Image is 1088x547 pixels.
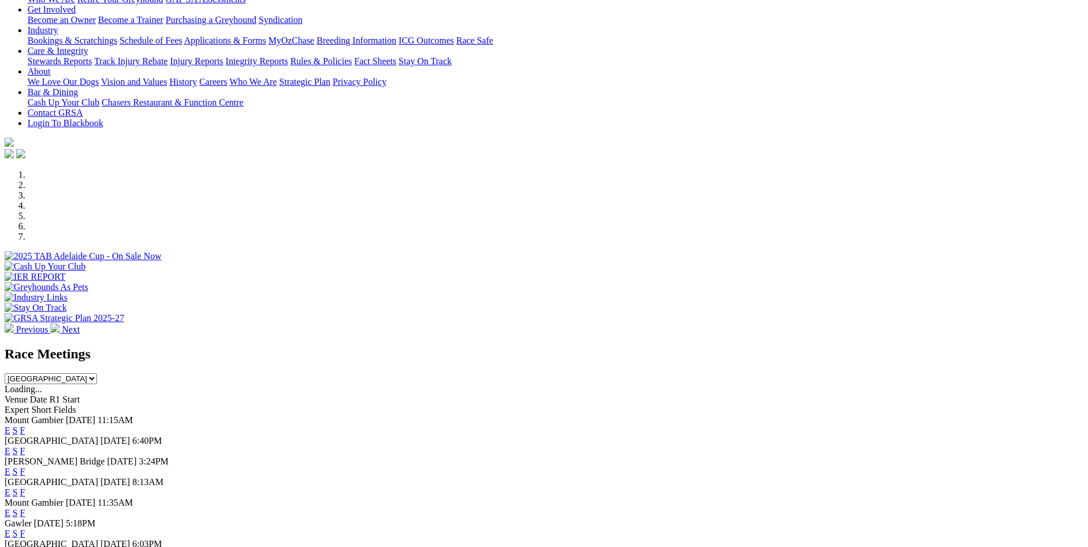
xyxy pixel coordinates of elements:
[5,282,88,292] img: Greyhounds As Pets
[28,36,1083,46] div: Industry
[102,97,243,107] a: Chasers Restaurant & Function Centre
[5,272,65,282] img: IER REPORT
[5,394,28,404] span: Venue
[456,36,493,45] a: Race Safe
[53,405,76,415] span: Fields
[5,251,162,261] img: 2025 TAB Adelaide Cup - On Sale Now
[5,467,10,476] a: E
[98,415,133,425] span: 11:15AM
[5,138,14,147] img: logo-grsa-white.png
[28,77,99,87] a: We Love Our Dogs
[13,425,18,435] a: S
[13,446,18,456] a: S
[5,303,67,313] img: Stay On Track
[20,467,25,476] a: F
[5,477,98,487] span: [GEOGRAPHIC_DATA]
[94,56,167,66] a: Track Injury Rebate
[62,325,80,334] span: Next
[5,313,124,323] img: GRSA Strategic Plan 2025-27
[5,149,14,158] img: facebook.svg
[28,5,76,14] a: Get Involved
[20,508,25,518] a: F
[101,77,167,87] a: Vision and Values
[199,77,227,87] a: Careers
[184,36,266,45] a: Applications & Forms
[98,498,133,507] span: 11:35AM
[98,15,163,25] a: Become a Trainer
[5,508,10,518] a: E
[5,487,10,497] a: E
[66,498,96,507] span: [DATE]
[5,518,32,528] span: Gawler
[399,36,454,45] a: ICG Outcomes
[5,498,64,507] span: Mount Gambier
[28,56,1083,67] div: Care & Integrity
[49,394,80,404] span: R1 Start
[28,67,50,76] a: About
[50,325,80,334] a: Next
[28,15,96,25] a: Become an Owner
[5,292,68,303] img: Industry Links
[5,323,14,333] img: chevron-left-pager-white.svg
[28,97,99,107] a: Cash Up Your Club
[132,477,163,487] span: 8:13AM
[28,108,83,118] a: Contact GRSA
[20,529,25,538] a: F
[119,36,182,45] a: Schedule of Fees
[13,487,18,497] a: S
[66,415,96,425] span: [DATE]
[166,15,256,25] a: Purchasing a Greyhound
[28,36,117,45] a: Bookings & Scratchings
[28,56,92,66] a: Stewards Reports
[169,77,197,87] a: History
[5,446,10,456] a: E
[20,446,25,456] a: F
[13,529,18,538] a: S
[28,46,88,56] a: Care & Integrity
[170,56,223,66] a: Injury Reports
[317,36,396,45] a: Breeding Information
[279,77,330,87] a: Strategic Plan
[28,15,1083,25] div: Get Involved
[5,346,1083,362] h2: Race Meetings
[399,56,451,66] a: Stay On Track
[5,456,105,466] span: [PERSON_NAME] Bridge
[5,529,10,538] a: E
[100,477,130,487] span: [DATE]
[5,436,98,446] span: [GEOGRAPHIC_DATA]
[5,384,42,394] span: Loading...
[28,87,78,97] a: Bar & Dining
[229,77,277,87] a: Who We Are
[16,325,48,334] span: Previous
[259,15,302,25] a: Syndication
[28,97,1083,108] div: Bar & Dining
[290,56,352,66] a: Rules & Policies
[268,36,314,45] a: MyOzChase
[50,323,60,333] img: chevron-right-pager-white.svg
[13,467,18,476] a: S
[30,394,47,404] span: Date
[100,436,130,446] span: [DATE]
[333,77,387,87] a: Privacy Policy
[354,56,396,66] a: Fact Sheets
[225,56,288,66] a: Integrity Reports
[28,118,103,128] a: Login To Blackbook
[28,77,1083,87] div: About
[20,487,25,497] a: F
[132,436,162,446] span: 6:40PM
[28,25,58,35] a: Industry
[5,325,50,334] a: Previous
[5,425,10,435] a: E
[32,405,52,415] span: Short
[66,518,96,528] span: 5:18PM
[16,149,25,158] img: twitter.svg
[107,456,137,466] span: [DATE]
[5,415,64,425] span: Mount Gambier
[139,456,169,466] span: 3:24PM
[20,425,25,435] a: F
[5,405,29,415] span: Expert
[13,508,18,518] a: S
[5,261,85,272] img: Cash Up Your Club
[34,518,64,528] span: [DATE]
